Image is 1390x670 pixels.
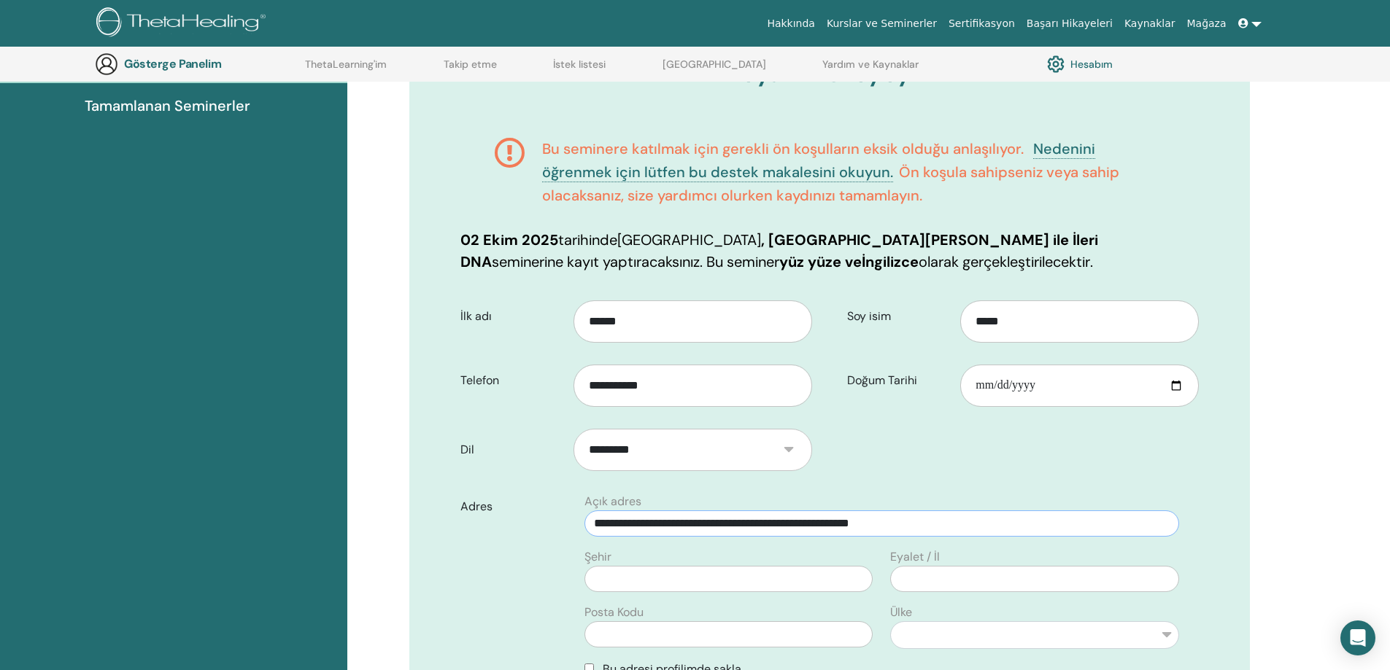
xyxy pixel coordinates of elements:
[663,58,766,71] font: [GEOGRAPHIC_DATA]
[822,58,919,82] a: Yardım ve Kaynaklar
[1181,10,1232,37] a: Mağaza
[542,139,1024,158] font: Bu seminere katılmak için gerekli ön koşulların eksik olduğu anlaşılıyor.
[767,17,815,29] font: Hakkında
[124,56,221,71] font: Gösterge Panelim
[460,499,493,514] font: Adres
[1090,252,1093,271] font: .
[862,252,919,271] font: İngilizce
[617,230,761,249] font: [GEOGRAPHIC_DATA]
[584,549,611,564] font: Şehir
[558,230,617,249] font: tarihinde
[847,308,891,324] font: Soy isim
[542,163,1119,205] font: Ön koşula sahipseniz veya sahip olacaksanız, size yardımcı olurken kaydınızı tamamlayın.
[492,252,700,271] font: seminerine kayıt yaptıracaksınız
[1340,620,1375,655] div: Open Intercom Messenger
[460,308,492,324] font: İlk adı
[1047,52,1065,77] img: cog.svg
[542,139,1095,182] a: Nedenini öğrenmek için lütfen bu destek makalesini okuyun.
[761,230,925,249] font: , [GEOGRAPHIC_DATA]
[1124,17,1175,29] font: Kaynaklar
[305,58,387,82] a: ThetaLearning'im
[822,58,919,71] font: Yardım ve Kaynaklar
[553,58,606,82] a: İstek listesi
[847,373,917,388] font: Doğum Tarihi
[663,58,766,82] a: [GEOGRAPHIC_DATA]
[821,10,943,37] a: Kurslar ve Seminerler
[85,96,250,115] font: Tamamlanan Seminerler
[584,494,641,509] font: Açık adres
[1070,58,1113,71] font: Hesabım
[460,373,499,388] font: Telefon
[1021,10,1119,37] a: Başarı Hikayeleri
[890,604,912,620] font: Ülke
[444,58,497,71] font: Takip etme
[919,252,1090,271] font: olarak gerçekleştirilecektir
[96,7,271,40] img: logo.png
[1027,17,1113,29] font: Başarı Hikayeleri
[779,252,862,271] font: yüz yüze ve
[949,17,1015,29] font: Sertifikasyon
[890,549,940,564] font: Eyalet / İl
[460,230,558,249] font: 02 Ekim 2025
[700,252,779,271] font: . Bu seminer
[1186,17,1226,29] font: Mağaza
[943,10,1021,37] a: Sertifikasyon
[1047,52,1113,77] a: Hesabım
[1119,10,1181,37] a: Kaynaklar
[761,10,821,37] a: Hakkında
[444,58,497,82] a: Takip etme
[305,58,387,71] font: ThetaLearning'im
[827,17,937,29] font: Kurslar ve Seminerler
[460,442,474,457] font: Dil
[584,604,644,620] font: Posta Kodu
[95,52,118,76] img: generic-user-icon.jpg
[553,58,606,71] font: İstek listesi
[460,230,1098,271] font: [PERSON_NAME] ile İleri DNA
